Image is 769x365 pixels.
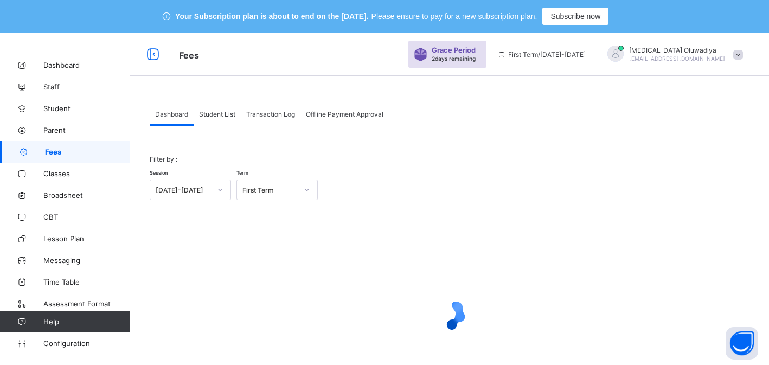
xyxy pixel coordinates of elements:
[199,110,235,118] span: Student List
[726,327,758,360] button: Open asap
[43,234,130,243] span: Lesson Plan
[432,55,476,62] span: 2 days remaining
[150,170,168,176] span: Session
[43,82,130,91] span: Staff
[371,12,537,21] span: Please ensure to pay for a new subscription plan.
[179,50,199,61] span: Fees
[43,256,130,265] span: Messaging
[43,61,130,69] span: Dashboard
[414,48,427,61] img: sticker-purple.71386a28dfed39d6af7621340158ba97.svg
[550,12,600,21] span: Subscribe now
[43,191,130,200] span: Broadsheet
[43,339,130,348] span: Configuration
[43,169,130,178] span: Classes
[43,299,130,308] span: Assessment Format
[629,46,725,54] span: [MEDICAL_DATA] Oluwadiya
[43,317,130,326] span: Help
[432,46,476,54] span: Grace Period
[175,12,368,21] span: Your Subscription plan is about to end on the [DATE].
[242,186,298,194] div: First Term
[236,170,248,176] span: Term
[45,148,130,156] span: Fees
[150,155,177,163] span: Filter by :
[43,213,130,221] span: CBT
[155,110,188,118] span: Dashboard
[629,55,725,62] span: [EMAIL_ADDRESS][DOMAIN_NAME]
[43,278,130,286] span: Time Table
[246,110,295,118] span: Transaction Log
[306,110,383,118] span: Offline Payment Approval
[597,46,748,63] div: TobiOluwadiya
[43,126,130,135] span: Parent
[156,186,211,194] div: [DATE]-[DATE]
[43,104,130,113] span: Student
[497,50,586,59] span: session/term information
